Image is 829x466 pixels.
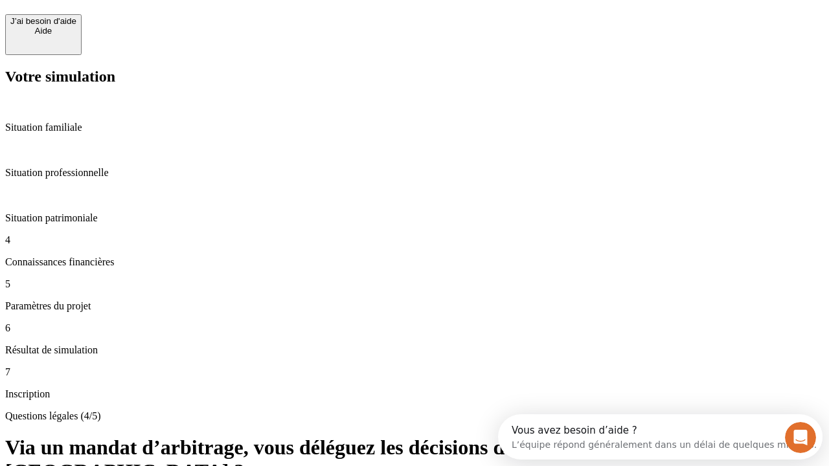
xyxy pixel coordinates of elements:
p: 7 [5,366,824,378]
iframe: Intercom live chat discovery launcher [498,414,823,460]
p: Situation familiale [5,122,824,133]
p: 4 [5,234,824,246]
p: Questions légales (4/5) [5,410,824,422]
p: Résultat de simulation [5,344,824,356]
button: J’ai besoin d'aideAide [5,14,82,55]
p: Paramètres du projet [5,300,824,312]
div: Ouvrir le Messenger Intercom [5,5,357,41]
div: J’ai besoin d'aide [10,16,76,26]
p: 6 [5,322,824,334]
p: Connaissances financières [5,256,824,268]
iframe: Intercom live chat [785,422,816,453]
p: Situation patrimoniale [5,212,824,224]
p: Situation professionnelle [5,167,824,179]
div: L’équipe répond généralement dans un délai de quelques minutes. [14,21,319,35]
div: Aide [10,26,76,36]
p: 5 [5,278,824,290]
h2: Votre simulation [5,68,824,85]
p: Inscription [5,388,824,400]
div: Vous avez besoin d’aide ? [14,11,319,21]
